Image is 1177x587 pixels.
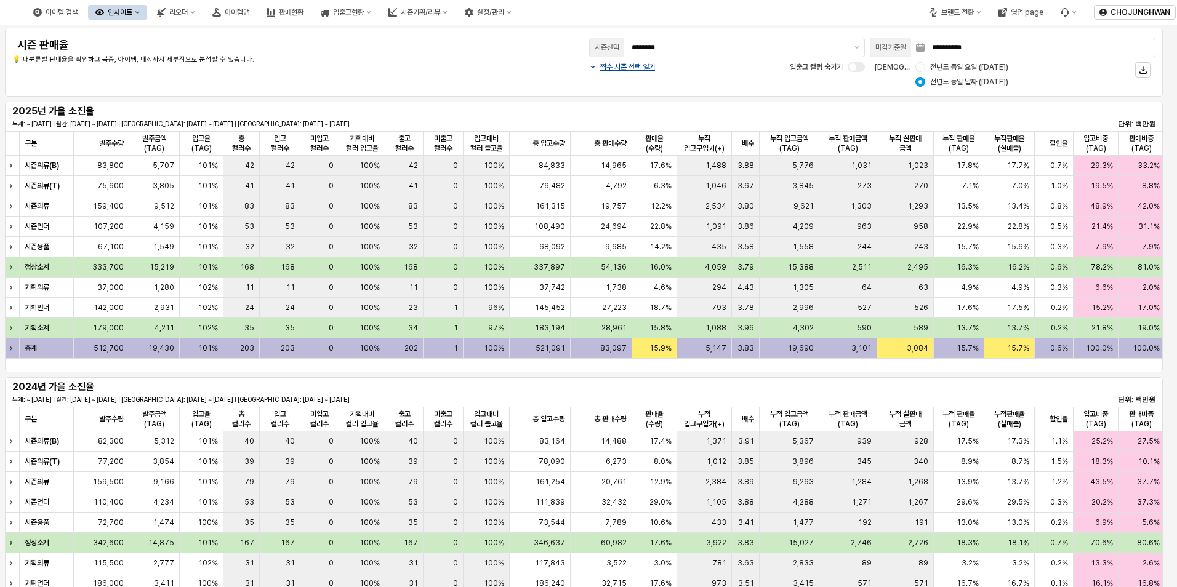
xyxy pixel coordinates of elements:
[1050,414,1068,424] span: 할인율
[453,201,458,211] span: 0
[5,472,21,492] div: Expand row
[453,222,458,231] span: 0
[154,303,174,313] span: 2,931
[788,262,814,272] span: 15,388
[408,201,418,211] span: 83
[602,303,627,313] span: 27,223
[875,41,906,54] div: 마감기준일
[712,303,726,313] span: 793
[468,409,504,429] span: 입고대비 컬러 출고율
[793,242,814,252] span: 1,558
[409,282,418,292] span: 11
[858,303,872,313] span: 527
[5,217,21,236] div: Expand row
[637,409,672,429] span: 판매율(수량)
[228,409,254,429] span: 총 컬러수
[12,119,774,129] p: 누계: ~ [DATE] | 월간: [DATE] ~ [DATE] | [GEOGRAPHIC_DATA]: [DATE] ~ [DATE] | [GEOGRAPHIC_DATA]: [DAT...
[285,222,295,231] span: 53
[862,282,872,292] span: 64
[265,134,295,153] span: 입고 컬러수
[245,161,254,170] span: 42
[1143,282,1160,292] span: 2.0%
[957,242,979,252] span: 15.7%
[244,222,254,231] span: 53
[852,262,872,272] span: 2,511
[286,282,295,292] span: 11
[606,181,627,191] span: 4,792
[409,181,418,191] span: 41
[25,182,60,190] strong: 시즌의류(T)
[536,201,565,211] span: 161,315
[185,409,218,429] span: 입고율(TAG)
[649,323,672,333] span: 15.8%
[857,323,872,333] span: 590
[682,409,726,429] span: 누적 입고구입가(+)
[991,5,1051,20] button: 영업 page
[259,5,311,20] div: 판매현황
[1111,7,1170,17] p: CHOJUNGHWAN
[453,262,458,272] span: 0
[1050,262,1068,272] span: 0.6%
[390,409,418,429] span: 출고 컬러수
[907,262,928,272] span: 2,495
[1095,242,1113,252] span: 7.9%
[428,409,458,429] span: 미출고 컬러수
[286,161,295,170] span: 42
[198,282,218,292] span: 102%
[198,222,218,231] span: 101%
[198,323,218,333] span: 102%
[454,323,458,333] span: 1
[939,409,979,429] span: 누적 판매율(TAG)
[605,242,627,252] span: 9,685
[824,134,872,153] span: 누적 판매금액(TAG)
[882,409,928,429] span: 누적 실판매 금액
[329,242,334,252] span: 0
[765,134,814,153] span: 누적 입고금액(TAG)
[408,222,418,231] span: 53
[737,242,754,252] span: 3.58
[46,8,78,17] div: 아이템 검색
[651,201,672,211] span: 12.2%
[97,282,124,292] span: 37,000
[539,282,565,292] span: 37,742
[1079,409,1113,429] span: 입고비중(TAG)
[246,282,254,292] span: 11
[185,134,218,153] span: 입고율(TAG)
[539,181,565,191] span: 76,482
[712,242,726,252] span: 435
[5,318,21,338] div: Expand row
[484,201,504,211] span: 100%
[793,303,814,313] span: 2,996
[97,181,124,191] span: 75,600
[1007,323,1029,333] span: 13.7%
[5,156,21,175] div: Expand row
[705,181,726,191] span: 1,046
[477,8,504,17] div: 설정/관리
[279,8,303,17] div: 판매현황
[453,161,458,170] span: 0
[5,257,21,277] div: Expand row
[1138,262,1160,272] span: 81.0%
[12,55,489,65] p: 💡 대분류별 판매율을 확인하고 복종, 아이템, 매장까지 세부적으로 분석할 수 있습니다.
[918,282,928,292] span: 63
[914,242,928,252] span: 243
[484,181,504,191] span: 100%
[381,5,455,20] button: 시즌기획/리뷰
[468,134,504,153] span: 입고대비 컬러 출고율
[957,303,979,313] span: 17.6%
[408,323,418,333] span: 34
[329,262,334,272] span: 0
[457,5,519,20] button: 설정/관리
[169,8,188,17] div: 리오더
[153,242,174,252] span: 1,549
[737,303,754,313] span: 3.78
[360,282,380,292] span: 100%
[150,262,174,272] span: 15,219
[12,105,203,118] h5: 2025년 가을 소진율
[409,161,418,170] span: 42
[88,5,147,20] div: 인사이트
[94,343,124,353] span: 512,700
[25,263,49,271] strong: 정상소계
[705,161,726,170] span: 1,488
[712,282,726,292] span: 294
